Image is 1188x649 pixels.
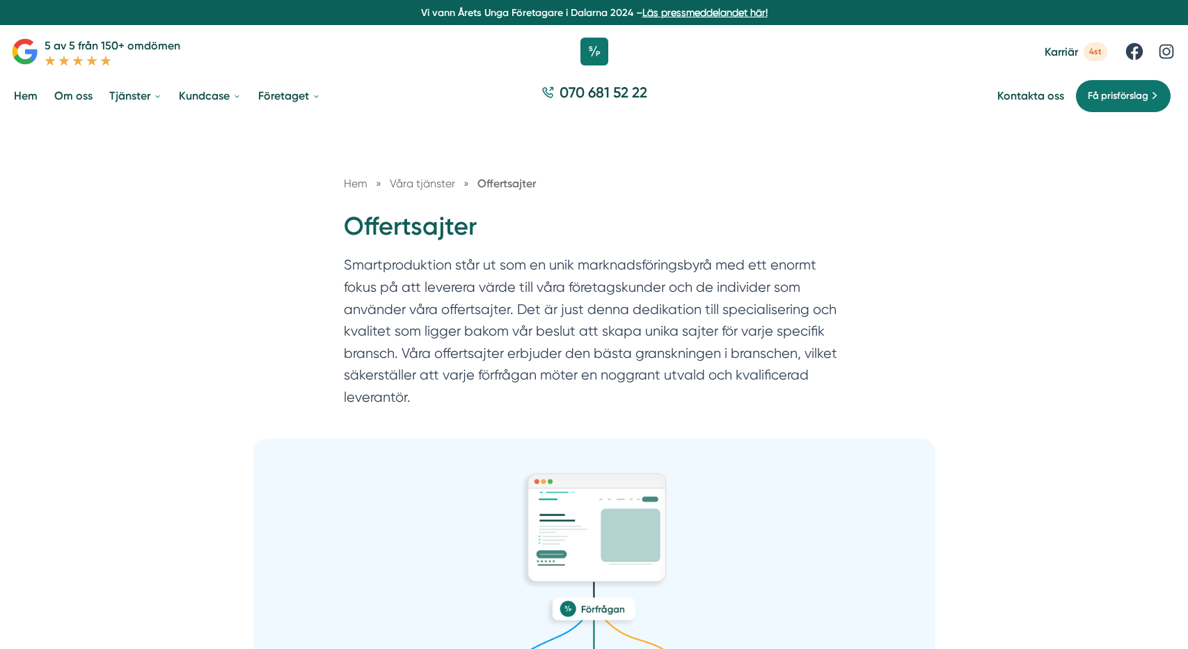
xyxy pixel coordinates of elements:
a: 070 681 52 22 [536,82,653,109]
a: Läs pressmeddelandet här! [642,7,768,18]
a: Företaget [255,78,324,114]
a: Karriär 4st [1045,42,1107,61]
span: 070 681 52 22 [560,82,647,102]
span: » [376,175,381,192]
p: Vi vann Årets Unga Företagare i Dalarna 2024 – [6,6,1182,19]
a: Få prisförslag [1075,79,1171,113]
a: Kontakta oss [997,89,1064,102]
p: Smartproduktion står ut som en unik marknadsföringsbyrå med ett enormt fokus på att leverera värd... [344,254,845,415]
span: 4st [1084,42,1107,61]
a: Kundcase [176,78,244,114]
a: Våra tjänster [390,177,458,190]
a: Offertsajter [477,177,536,190]
p: 5 av 5 från 150+ omdömen [45,37,180,54]
span: Karriär [1045,45,1078,58]
a: Hem [11,78,40,114]
a: Hem [344,177,367,190]
span: » [464,175,469,192]
h1: Offertsajter [344,210,845,255]
span: Få prisförslag [1088,88,1148,104]
span: Våra tjänster [390,177,455,190]
nav: Breadcrumb [344,175,845,192]
a: Om oss [52,78,95,114]
a: Tjänster [106,78,165,114]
